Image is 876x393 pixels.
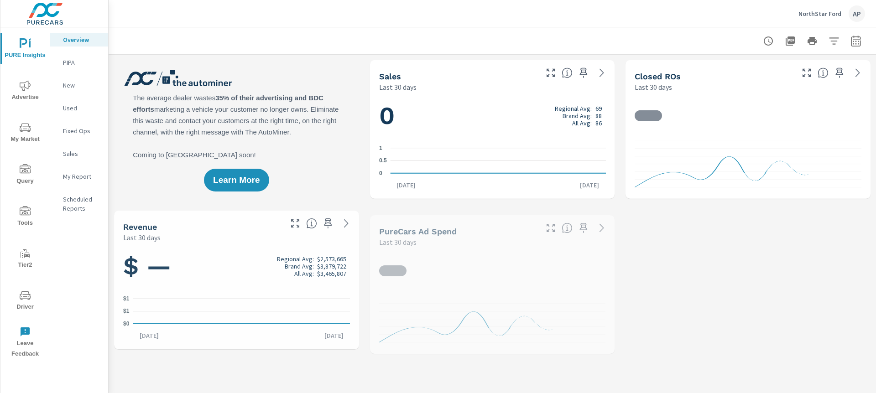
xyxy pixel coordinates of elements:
p: [DATE] [318,331,350,340]
button: "Export Report to PDF" [781,32,799,50]
span: Number of vehicles sold by the dealership over the selected date range. [Source: This data is sou... [562,67,573,78]
h1: 0 [379,100,606,131]
a: See more details in report [594,66,609,80]
button: Learn More [204,169,269,191]
div: nav menu [0,27,50,363]
p: All Avg: [572,119,592,126]
h5: PureCars Ad Spend [379,227,457,236]
p: [DATE] [133,331,165,340]
p: $3,465,807 [317,270,346,277]
button: Make Fullscreen [543,66,558,80]
p: Brand Avg: [285,263,314,270]
p: Used [63,103,101,113]
p: Fixed Ops [63,126,101,135]
div: My Report [50,170,108,183]
span: Query [3,164,47,186]
p: Last 30 days [379,237,417,248]
p: Brand Avg: [563,112,592,119]
text: $0 [123,321,130,327]
p: $2,573,665 [317,255,346,263]
span: Driver [3,290,47,312]
p: [DATE] [390,181,422,190]
button: Select Date Range [847,32,865,50]
div: AP [849,5,865,22]
p: [DATE] [574,181,605,190]
span: Learn More [213,176,260,184]
text: $1 [123,295,130,302]
p: Last 30 days [123,232,161,243]
p: My Report [63,172,101,181]
span: Leave Feedback [3,326,47,359]
div: Overview [50,33,108,47]
p: 69 [595,104,602,112]
a: See more details in report [850,66,865,80]
div: New [50,78,108,92]
h5: Revenue [123,222,157,232]
p: Regional Avg: [555,104,592,112]
button: Apply Filters [825,32,843,50]
span: Advertise [3,80,47,103]
a: See more details in report [339,216,354,231]
div: Sales [50,147,108,160]
span: Number of Repair Orders Closed by the selected dealership group over the selected time range. [So... [818,67,829,78]
p: Sales [63,149,101,158]
span: Save this to your personalized report [576,221,591,235]
button: Print Report [803,32,821,50]
p: New [63,81,101,90]
button: Make Fullscreen [543,221,558,235]
button: Make Fullscreen [288,216,302,231]
div: PIPA [50,56,108,69]
span: Total sales revenue over the selected date range. [Source: This data is sourced from the dealer’s... [306,218,317,229]
span: Save this to your personalized report [321,216,335,231]
h5: Sales [379,72,401,81]
div: Used [50,101,108,115]
div: Scheduled Reports [50,192,108,215]
h5: Closed ROs [635,72,681,81]
span: Tools [3,206,47,228]
text: 0 [379,170,382,176]
p: Regional Avg: [277,255,314,263]
text: 0.5 [379,157,387,164]
p: Overview [63,35,101,44]
p: NorthStar Ford [798,10,841,18]
p: $3,879,722 [317,263,346,270]
span: PURE Insights [3,38,47,61]
p: Last 30 days [635,82,672,93]
p: 88 [595,112,602,119]
span: Save this to your personalized report [832,66,847,80]
p: Scheduled Reports [63,195,101,213]
p: PIPA [63,58,101,67]
button: Make Fullscreen [799,66,814,80]
p: All Avg: [294,270,314,277]
p: 86 [595,119,602,126]
span: Total cost of media for all PureCars channels for the selected dealership group over the selected... [562,222,573,233]
text: 1 [379,145,382,151]
div: Fixed Ops [50,124,108,138]
span: Save this to your personalized report [576,66,591,80]
p: Last 30 days [379,82,417,93]
span: Tier2 [3,248,47,270]
h1: $ — [123,251,350,282]
span: My Market [3,122,47,145]
a: See more details in report [594,221,609,235]
text: $1 [123,308,130,315]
